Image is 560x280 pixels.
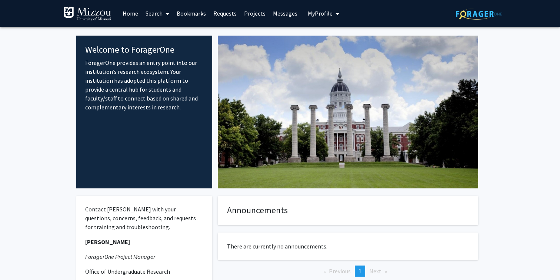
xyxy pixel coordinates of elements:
p: There are currently no announcements. [227,242,469,251]
p: Contact [PERSON_NAME] with your questions, concerns, feedback, and requests for training and trou... [85,205,203,231]
span: 1 [359,267,361,275]
p: ForagerOne provides an entry point into our institution’s research ecosystem. Your institution ha... [85,58,203,112]
ul: Pagination [218,266,478,277]
iframe: Chat [6,247,31,274]
img: ForagerOne Logo [456,8,502,20]
h4: Announcements [227,205,469,216]
strong: [PERSON_NAME] [85,238,130,246]
a: Projects [240,0,269,26]
a: Bookmarks [173,0,210,26]
span: Next [369,267,381,275]
h4: Welcome to ForagerOne [85,45,203,55]
img: Cover Image [218,36,478,188]
a: Requests [210,0,240,26]
span: Previous [329,267,351,275]
a: Messages [269,0,301,26]
em: ForagerOne Project Manager [85,253,155,260]
span: My Profile [308,10,333,17]
img: University of Missouri Logo [63,7,111,22]
a: Home [119,0,142,26]
a: Search [142,0,173,26]
p: Office of Undergraduate Research [85,267,203,276]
